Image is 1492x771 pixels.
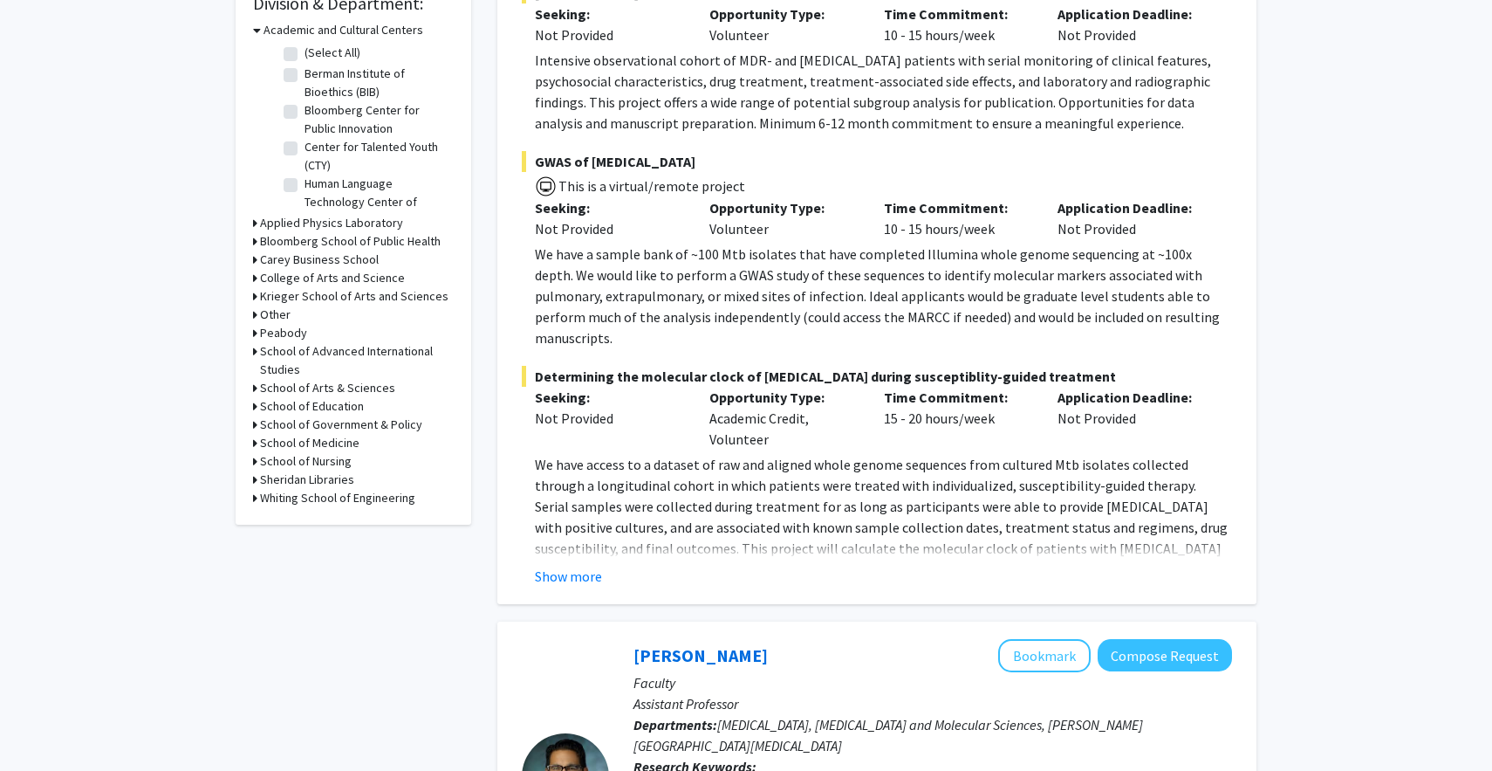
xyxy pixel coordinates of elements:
[557,177,745,195] span: This is a virtual/remote project
[633,644,768,666] a: [PERSON_NAME]
[633,693,1232,714] p: Assistant Professor
[13,692,74,758] iframe: Chat
[1098,639,1232,671] button: Compose Request to Raj Mukherjee
[535,24,683,45] div: Not Provided
[1057,3,1206,24] p: Application Deadline:
[535,244,1232,348] p: We have a sample bank of ~100 Mtb isolates that have completed Illumina whole genome sequencing a...
[1057,387,1206,408] p: Application Deadline:
[305,175,449,230] label: Human Language Technology Center of Excellence (HLTCOE)
[260,397,364,416] h3: School of Education
[535,566,602,587] button: Show more
[709,3,858,24] p: Opportunity Type:
[709,387,858,408] p: Opportunity Type:
[709,197,858,218] p: Opportunity Type:
[535,3,683,24] p: Seeking:
[1044,197,1219,239] div: Not Provided
[263,21,423,39] h3: Academic and Cultural Centers
[535,197,683,218] p: Seeking:
[871,387,1045,450] div: 15 - 20 hours/week
[260,379,395,397] h3: School of Arts & Sciences
[633,672,1232,693] p: Faculty
[260,471,354,489] h3: Sheridan Libraries
[260,434,359,452] h3: School of Medicine
[260,452,352,471] h3: School of Nursing
[260,342,454,379] h3: School of Advanced International Studies
[884,3,1032,24] p: Time Commitment:
[260,269,405,287] h3: College of Arts and Science
[260,214,403,232] h3: Applied Physics Laboratory
[260,232,441,251] h3: Bloomberg School of Public Health
[696,3,871,45] div: Volunteer
[871,197,1045,239] div: 10 - 15 hours/week
[260,489,415,507] h3: Whiting School of Engineering
[871,3,1045,45] div: 10 - 15 hours/week
[260,287,448,306] h3: Krieger School of Arts and Sciences
[522,366,1232,387] span: Determining the molecular clock of [MEDICAL_DATA] during susceptiblity-guided treatment
[260,324,307,342] h3: Peabody
[535,454,1232,643] p: We have access to a dataset of raw and aligned whole genome sequences from cultured Mtb isolates ...
[535,50,1232,134] p: Intensive observational cohort of MDR- and [MEDICAL_DATA] patients with serial monitoring of clin...
[696,197,871,239] div: Volunteer
[260,251,379,269] h3: Carey Business School
[633,716,1143,754] span: [MEDICAL_DATA], [MEDICAL_DATA] and Molecular Sciences, [PERSON_NAME][GEOGRAPHIC_DATA][MEDICAL_DATA]
[305,44,360,62] label: (Select All)
[305,138,449,175] label: Center for Talented Youth (CTY)
[884,197,1032,218] p: Time Commitment:
[633,716,717,733] b: Departments:
[1057,197,1206,218] p: Application Deadline:
[535,218,683,239] div: Not Provided
[305,101,449,138] label: Bloomberg Center for Public Innovation
[535,408,683,429] div: Not Provided
[535,387,683,408] p: Seeking:
[260,306,291,324] h3: Other
[305,65,449,101] label: Berman Institute of Bioethics (BIB)
[1044,387,1219,450] div: Not Provided
[884,387,1032,408] p: Time Commitment:
[522,151,1232,172] span: GWAS of [MEDICAL_DATA]
[1044,3,1219,45] div: Not Provided
[696,387,871,450] div: Academic Credit, Volunteer
[260,416,422,434] h3: School of Government & Policy
[998,639,1091,672] button: Add Raj Mukherjee to Bookmarks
